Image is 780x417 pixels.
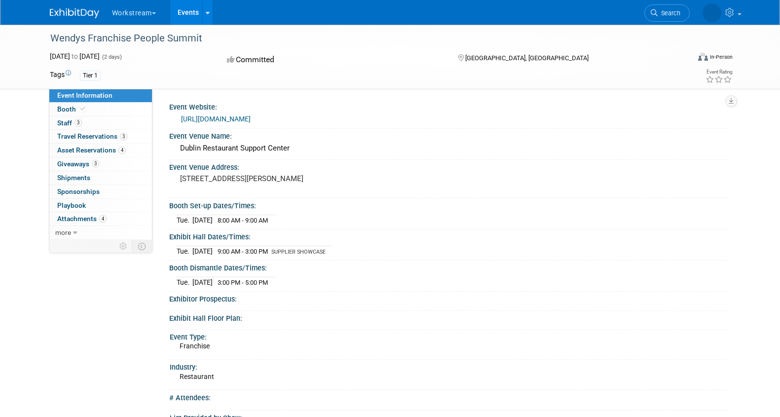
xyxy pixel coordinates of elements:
[115,240,132,253] td: Personalize Event Tab Strip
[55,228,71,236] span: more
[50,52,100,60] span: [DATE] [DATE]
[192,215,213,226] td: [DATE]
[631,51,733,66] div: Event Format
[57,146,126,154] span: Asset Reservations
[57,201,86,209] span: Playbook
[177,141,723,156] div: Dublin Restaurant Support Center
[709,53,733,61] div: In-Person
[120,133,127,140] span: 3
[49,185,152,198] a: Sponsorships
[218,279,268,286] span: 3:00 PM - 5:00 PM
[170,360,726,372] div: Industry:
[180,174,392,183] pre: [STREET_ADDRESS][PERSON_NAME]
[271,249,326,255] span: SUPPLIER SHOWCASE
[57,132,127,140] span: Travel Reservations
[170,330,726,342] div: Event Type:
[92,160,99,167] span: 3
[169,390,731,403] div: # Attendees:
[50,8,99,18] img: ExhibitDay
[192,246,213,257] td: [DATE]
[169,100,731,112] div: Event Website:
[118,147,126,154] span: 4
[177,215,192,226] td: Tue.
[57,215,107,223] span: Attachments
[57,174,90,182] span: Shipments
[218,248,268,255] span: 9:00 AM - 3:00 PM
[49,130,152,143] a: Travel Reservations3
[49,144,152,157] a: Asset Reservations4
[706,70,732,75] div: Event Rating
[180,342,210,350] span: Franchise
[644,4,690,22] a: Search
[47,30,675,47] div: Wendys Franchise People Summit
[101,54,122,60] span: (2 days)
[99,215,107,223] span: 4
[169,261,731,273] div: Booth Dismantle Dates/Times:
[169,198,731,211] div: Booth Set-up Dates/Times:
[74,119,82,126] span: 3
[49,116,152,130] a: Staff3
[224,51,442,69] div: Committed
[80,106,85,112] i: Booth reservation complete
[169,311,731,323] div: Exhibit Hall Floor Plan:
[169,160,731,172] div: Event Venue Address:
[57,188,100,195] span: Sponsorships
[49,226,152,239] a: more
[465,54,589,62] span: [GEOGRAPHIC_DATA], [GEOGRAPHIC_DATA]
[49,89,152,102] a: Event Information
[49,199,152,212] a: Playbook
[192,277,213,288] td: [DATE]
[80,71,101,81] div: Tier 1
[698,53,708,61] img: Format-Inperson.png
[169,129,731,141] div: Event Venue Name:
[49,212,152,226] a: Attachments4
[177,277,192,288] td: Tue.
[49,103,152,116] a: Booth
[180,373,214,380] span: Restaurant
[70,52,79,60] span: to
[132,240,152,253] td: Toggle Event Tabs
[181,115,251,123] a: [URL][DOMAIN_NAME]
[49,157,152,171] a: Giveaways3
[50,70,71,81] td: Tags
[169,292,731,304] div: Exhibitor Prospectus:
[57,160,99,168] span: Giveaways
[658,9,680,17] span: Search
[57,119,82,127] span: Staff
[177,246,192,257] td: Tue.
[57,105,87,113] span: Booth
[169,229,731,242] div: Exhibit Hall Dates/Times:
[703,3,721,22] img: Lianna Louie
[57,91,112,99] span: Event Information
[49,171,152,185] a: Shipments
[218,217,268,224] span: 8:00 AM - 9:00 AM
